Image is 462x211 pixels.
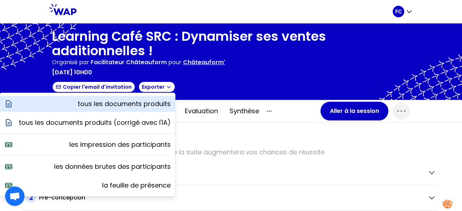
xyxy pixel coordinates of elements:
[54,162,171,172] p: les données brutes des participants
[102,180,171,190] p: la feuille de présence
[23,147,439,157] p: Compléter toutes les étapes avant de passer à la suite augmentera vos chances de réussite
[393,6,413,17] button: FC
[78,99,171,109] p: tous les documents produits
[5,186,25,206] div: Ouvrir le chat
[168,58,182,67] p: pour
[52,58,89,67] p: Organisé par
[69,140,171,150] p: les impression des participants
[395,8,402,15] p: FC
[26,193,436,203] button: 2Pre-conception
[179,100,224,122] button: Evaluation
[138,81,175,93] button: Exporter
[39,193,85,202] h2: Pre-conception
[26,193,36,203] span: 2
[52,29,410,58] h1: Learning Café SRC : Dynamiser ses ventes additionnelles !
[19,118,171,128] p: tous les documents produits (corrigé avec l'IA)
[52,81,135,93] button: Copier l'email d'invitation
[321,102,388,120] button: Aller à la session
[183,58,225,67] p: Châteauform'
[224,100,265,122] button: Synthèse
[91,58,167,66] span: Facilitateur Châteauform
[26,167,436,177] button: 1Lancement
[52,68,92,77] p: [DATE] 10h00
